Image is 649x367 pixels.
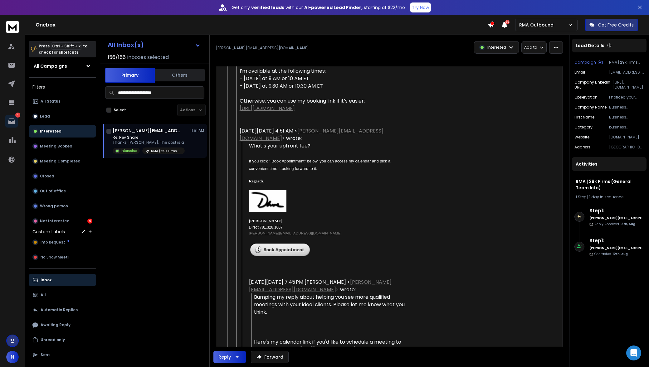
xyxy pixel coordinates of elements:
span: 156 / 156 [108,54,126,61]
p: observation [574,95,598,100]
h6: [PERSON_NAME][EMAIL_ADDRESS][DOMAIN_NAME] [589,216,644,220]
button: Reply [213,351,246,363]
p: Unread only [41,337,65,342]
p: Add to [524,45,537,50]
a: [PERSON_NAME][EMAIL_ADDRESS][DOMAIN_NAME] [249,278,392,293]
img: logo [6,21,19,33]
div: [DATE][DATE] 7:45 PM [PERSON_NAME] < > wrote: [249,278,407,293]
a: [URL][DOMAIN_NAME] [240,105,295,112]
p: Not Interested [40,219,70,224]
p: Email [574,70,585,75]
button: Sent [29,349,96,361]
span: 50 [505,20,510,24]
p: Try Now [412,4,429,11]
p: Company LinkedIn URL [574,80,613,90]
p: Press to check for shortcuts. [39,43,87,56]
p: 11:51 AM [190,128,204,133]
span: No Show Meeting [41,255,73,260]
h1: All Campaigns [34,63,67,69]
p: Automatic Replies [41,307,78,312]
span: 13th, Aug [620,222,635,226]
p: Closed [40,174,54,179]
p: Thanks, [PERSON_NAME]. The cost is a [113,140,185,145]
span: Direct 781.328.1007 [249,225,283,229]
span: Info Request [41,240,65,245]
p: Campaign [574,60,596,65]
label: Select [114,108,126,113]
span: 12th, Aug [612,252,628,256]
p: Lead Details [576,42,604,49]
p: 4 [15,113,20,118]
button: All [29,289,96,301]
button: All Inbox(s) [103,39,206,51]
div: | [576,195,643,200]
button: Lead [29,110,96,123]
button: Inbox [29,274,96,286]
p: Inbox [41,278,51,282]
strong: [PERSON_NAME] [249,219,283,223]
p: [URL][DOMAIN_NAME] [613,80,644,90]
strong: verified leads [251,4,284,11]
button: Meeting Completed [29,155,96,167]
button: Awaiting Reply [29,319,96,331]
button: Get Free Credits [585,19,638,31]
p: Contacted [594,252,628,256]
p: Company Name [574,105,607,110]
p: Meeting Completed [40,159,81,164]
p: RMA | 29k Firms (General Team Info) [151,149,181,153]
div: [DATE][DATE] 4:51 AM < > wrote: [240,127,407,142]
p: Business Breakthrough Network team [609,115,644,120]
p: Out of office [40,189,66,194]
span: Ctrl + Shift + k [51,42,81,50]
button: Try Now [410,2,431,12]
h6: [PERSON_NAME][EMAIL_ADDRESS][DOMAIN_NAME] [589,246,644,250]
p: Wrong person [40,204,68,209]
h3: Custom Labels [32,229,65,235]
button: Not Interested4 [29,215,96,227]
div: What’s your upfront fee? [249,142,407,264]
p: Interested [40,129,61,134]
a: [PERSON_NAME][EMAIL_ADDRESS][DOMAIN_NAME] [249,231,342,235]
h1: Onebox [36,21,488,29]
p: category [574,125,593,130]
p: business consulting and services [609,125,644,130]
blockquote: Bumping my reply about helping you see more qualified meetings with your ideal clients. Please le... [251,293,407,361]
button: Info Request [29,236,96,249]
button: Primary [105,68,155,83]
span: 1 day in sequence [589,194,623,200]
h1: [PERSON_NAME][EMAIL_ADDRESS][DOMAIN_NAME] [113,128,181,134]
img: SetMore-book-button.png [249,242,311,257]
button: No Show Meeting [29,251,96,263]
p: Address [574,145,590,150]
button: Automatic Replies [29,304,96,316]
h3: Filters [29,83,96,91]
p: Get Free Credits [598,22,634,28]
p: Business Breakthrough Network [609,105,644,110]
p: [EMAIL_ADDRESS][DOMAIN_NAME] [609,70,644,75]
p: Meeting Booked [40,144,72,149]
span: 1 Step [576,194,586,200]
button: N [6,351,19,363]
p: All [41,292,46,297]
div: Reply [218,354,231,360]
a: 4 [5,115,18,128]
h6: Step 1 : [589,237,644,244]
button: All Campaigns [29,60,96,72]
b: Regards, [249,179,264,183]
p: RMA Outbound [519,22,556,28]
div: Activities [572,157,647,171]
button: Wrong person [29,200,96,212]
h6: Step 1 : [589,207,644,215]
button: Meeting Booked [29,140,96,152]
p: [DOMAIN_NAME] [609,135,644,140]
p: Interested [487,45,506,50]
button: Others [155,68,205,82]
button: Campaign [574,60,603,65]
a: [PERSON_NAME][EMAIL_ADDRESS][DOMAIN_NAME] [240,127,383,142]
a: [URL][DOMAIN_NAME] [300,346,355,353]
span: If you click " Book Appointment" below, you can access my calendar and pick a convenient time. Lo... [249,159,392,171]
p: Awaiting Reply [41,322,71,327]
p: RMA | 29k Firms (General Team Info) [609,60,644,65]
button: Unread only [29,334,96,346]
